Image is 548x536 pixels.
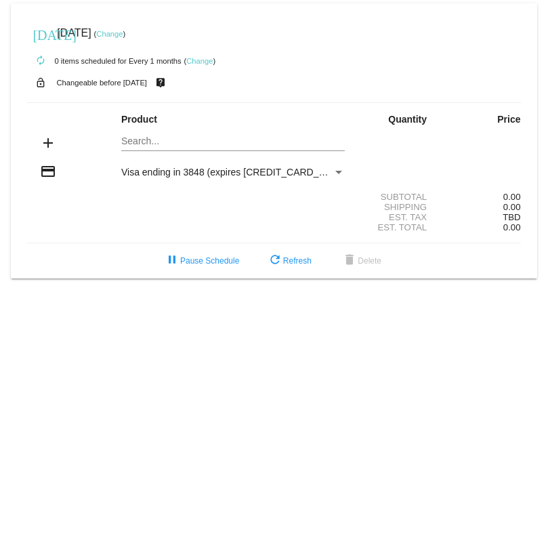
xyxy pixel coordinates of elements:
strong: Quantity [388,114,427,125]
div: Subtotal [356,192,438,202]
span: Pause Schedule [164,256,239,266]
div: Shipping [356,202,438,212]
mat-icon: credit_card [40,163,56,180]
strong: Price [497,114,520,125]
mat-icon: autorenew [33,53,49,69]
strong: Product [121,114,157,125]
mat-icon: pause [164,253,180,269]
mat-icon: delete [341,253,358,269]
button: Delete [331,249,392,273]
span: Visa ending in 3848 (expires [CREDIT_CARD_DATA]) [121,167,348,178]
small: ( ) [94,30,126,38]
small: ( ) [184,57,216,65]
mat-icon: refresh [267,253,283,269]
mat-select: Payment Method [121,167,345,178]
small: Changeable before [DATE] [56,79,147,87]
mat-icon: live_help [152,74,169,91]
span: TBD [503,212,520,222]
span: 0.00 [503,222,521,232]
button: Pause Schedule [153,249,250,273]
button: Refresh [256,249,322,273]
mat-icon: add [40,135,56,151]
span: 0.00 [503,202,521,212]
div: Est. Total [356,222,438,232]
input: Search... [121,136,345,147]
span: [DATE] [57,27,91,39]
div: Est. Tax [356,212,438,222]
small: 0 items scheduled for Every 1 months [27,57,181,65]
span: Refresh [267,256,312,266]
mat-icon: [DATE] [33,26,49,42]
span: Delete [341,256,381,266]
mat-icon: lock_open [33,74,49,91]
a: Change [96,30,123,38]
div: 0.00 [438,192,520,202]
a: Change [186,57,213,65]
